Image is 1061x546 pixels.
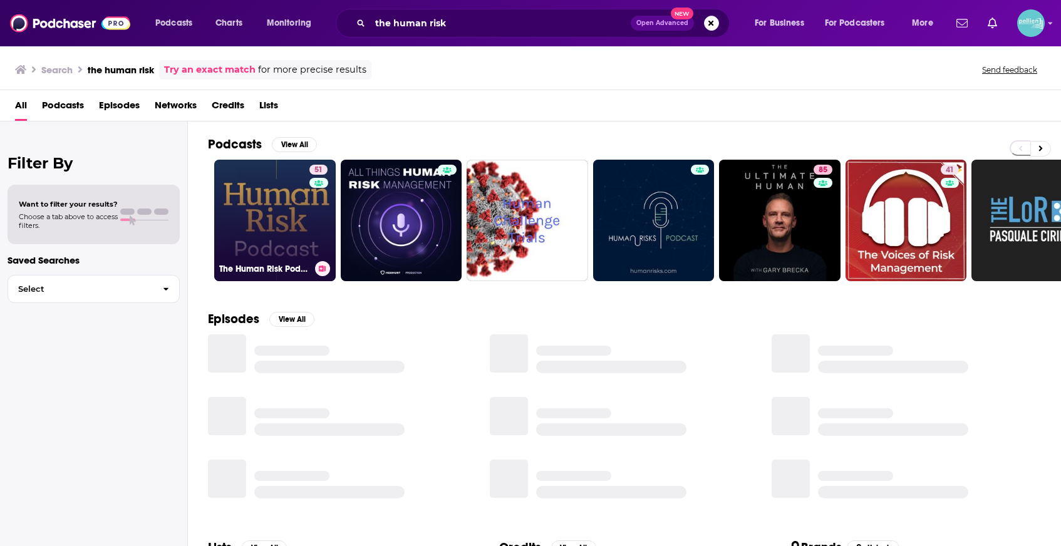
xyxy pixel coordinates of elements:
button: View All [269,312,314,327]
a: 85 [814,165,832,175]
a: 41 [846,160,967,281]
a: All [15,95,27,121]
span: Monitoring [267,14,311,32]
span: Podcasts [155,14,192,32]
span: For Business [755,14,804,32]
h3: Search [41,64,73,76]
img: User Profile [1017,9,1045,37]
span: Charts [215,14,242,32]
a: Networks [155,95,197,121]
h2: Episodes [208,311,259,327]
a: 51The Human Risk Podcast [214,160,336,281]
p: Saved Searches [8,254,180,266]
h2: Podcasts [208,136,262,152]
div: Search podcasts, credits, & more... [348,9,742,38]
button: Open AdvancedNew [631,16,694,31]
span: 51 [314,164,323,177]
a: 41 [941,165,959,175]
button: Select [8,275,180,303]
a: Charts [207,13,250,33]
input: Search podcasts, credits, & more... [370,13,631,33]
a: EpisodesView All [208,311,314,327]
span: Choose a tab above to access filters. [19,212,118,230]
h3: the human risk [88,64,154,76]
a: Podcasts [42,95,84,121]
span: Logged in as JessicaPellien [1017,9,1045,37]
a: Show notifications dropdown [951,13,973,34]
a: Credits [212,95,244,121]
span: New [671,8,693,19]
a: Episodes [99,95,140,121]
button: open menu [147,13,209,33]
span: Open Advanced [636,20,688,26]
button: View All [272,137,317,152]
button: Show profile menu [1017,9,1045,37]
span: Select [8,285,153,293]
h2: Filter By [8,154,180,172]
button: open menu [746,13,820,33]
span: for more precise results [258,63,366,77]
button: open menu [258,13,328,33]
a: 51 [309,165,328,175]
span: 41 [946,164,954,177]
span: 85 [819,164,827,177]
a: Try an exact match [164,63,256,77]
span: More [912,14,933,32]
a: Show notifications dropdown [983,13,1002,34]
a: Lists [259,95,278,121]
h3: The Human Risk Podcast [219,264,310,274]
a: 85 [719,160,841,281]
button: Send feedback [978,64,1041,75]
span: Want to filter your results? [19,200,118,209]
button: open menu [903,13,949,33]
span: For Podcasters [825,14,885,32]
a: PodcastsView All [208,136,317,152]
img: Podchaser - Follow, Share and Rate Podcasts [10,11,130,35]
button: open menu [817,13,903,33]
